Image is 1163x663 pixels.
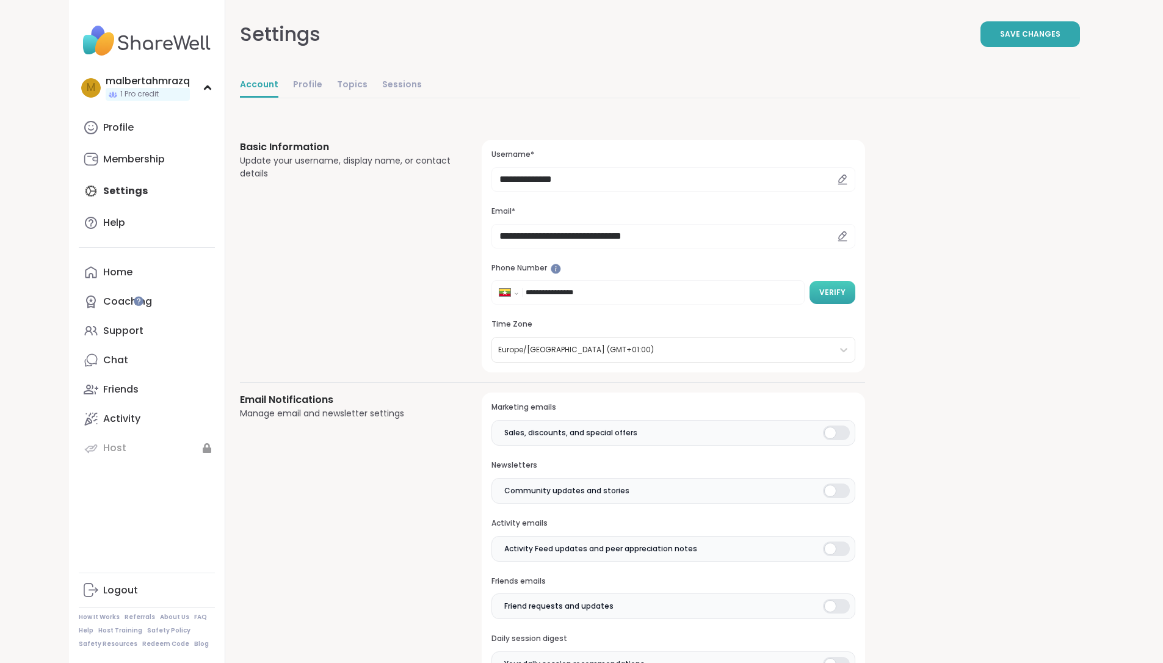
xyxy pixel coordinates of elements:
[980,21,1080,47] button: Save Changes
[79,613,120,621] a: How It Works
[819,287,846,298] span: Verify
[491,263,855,274] h3: Phone Number
[79,404,215,433] a: Activity
[194,613,207,621] a: FAQ
[491,460,855,471] h3: Newsletters
[79,626,93,635] a: Help
[382,73,422,98] a: Sessions
[240,407,453,420] div: Manage email and newsletter settings
[194,640,209,648] a: Blog
[98,626,142,635] a: Host Training
[491,319,855,330] h3: Time Zone
[103,324,143,338] div: Support
[491,518,855,529] h3: Activity emails
[491,402,855,413] h3: Marketing emails
[120,89,159,100] span: 1 Pro credit
[240,393,453,407] h3: Email Notifications
[504,427,637,438] span: Sales, discounts, and special offers
[79,433,215,463] a: Host
[79,576,215,605] a: Logout
[293,73,322,98] a: Profile
[504,543,697,554] span: Activity Feed updates and peer appreciation notes
[125,613,155,621] a: Referrals
[103,441,126,455] div: Host
[504,601,614,612] span: Friend requests and updates
[504,485,629,496] span: Community updates and stories
[240,20,321,49] div: Settings
[103,216,125,230] div: Help
[491,150,855,160] h3: Username*
[79,640,137,648] a: Safety Resources
[103,412,140,426] div: Activity
[103,584,138,597] div: Logout
[79,258,215,287] a: Home
[491,206,855,217] h3: Email*
[491,576,855,587] h3: Friends emails
[79,316,215,346] a: Support
[142,640,189,648] a: Redeem Code
[240,73,278,98] a: Account
[79,208,215,237] a: Help
[79,113,215,142] a: Profile
[79,287,215,316] a: Coaching
[79,375,215,404] a: Friends
[79,346,215,375] a: Chat
[103,353,128,367] div: Chat
[134,296,143,306] iframe: Spotlight
[106,74,190,88] div: malbertahmrazq
[491,634,855,644] h3: Daily session digest
[147,626,190,635] a: Safety Policy
[103,266,132,279] div: Home
[1000,29,1060,40] span: Save Changes
[103,153,165,166] div: Membership
[103,383,139,396] div: Friends
[337,73,368,98] a: Topics
[79,20,215,62] img: ShareWell Nav Logo
[87,80,95,96] span: m
[240,140,453,154] h3: Basic Information
[160,613,189,621] a: About Us
[79,145,215,174] a: Membership
[103,295,152,308] div: Coaching
[810,281,855,304] button: Verify
[551,264,561,274] iframe: Spotlight
[103,121,134,134] div: Profile
[240,154,453,180] div: Update your username, display name, or contact details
